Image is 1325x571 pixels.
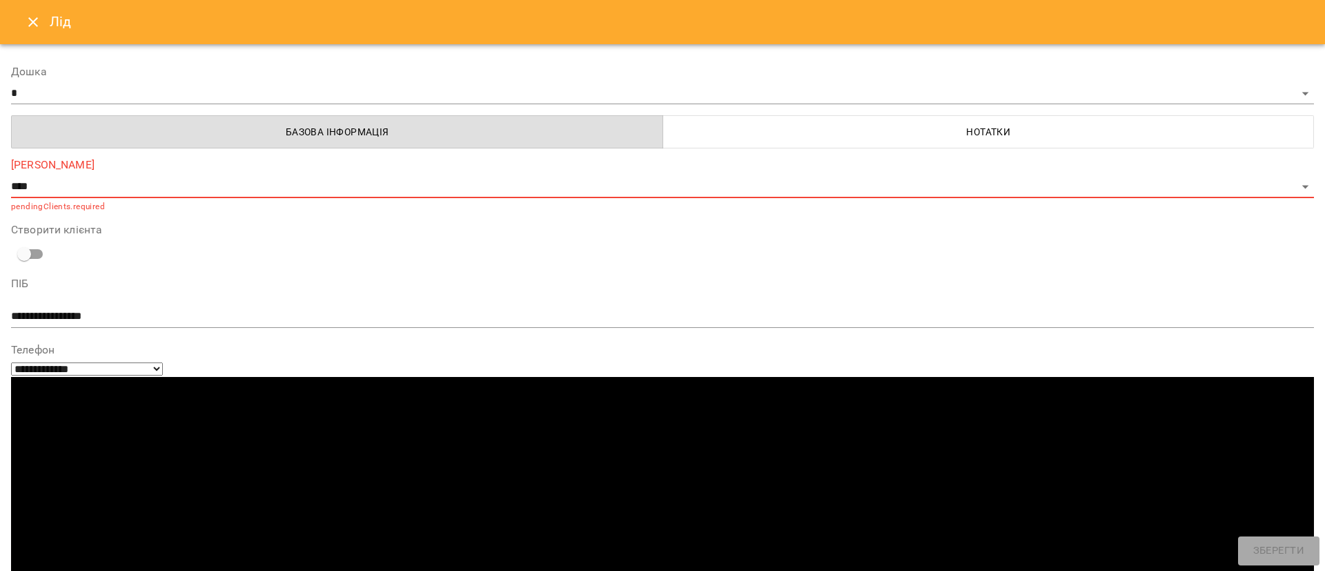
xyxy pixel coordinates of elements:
label: ПІБ [11,278,1314,289]
button: Close [17,6,50,39]
label: [PERSON_NAME] [11,159,1314,171]
button: Базова інформація [11,115,663,148]
select: Phone number country [11,362,163,376]
span: Нотатки [671,124,1306,140]
label: Створити клієнта [11,224,1314,235]
p: pendingClients.required [11,200,1314,214]
h6: Лід [50,11,1308,32]
label: Дошка [11,66,1314,77]
label: Телефон [11,345,1314,356]
span: Базова інформація [20,124,655,140]
button: Нотатки [662,115,1315,148]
